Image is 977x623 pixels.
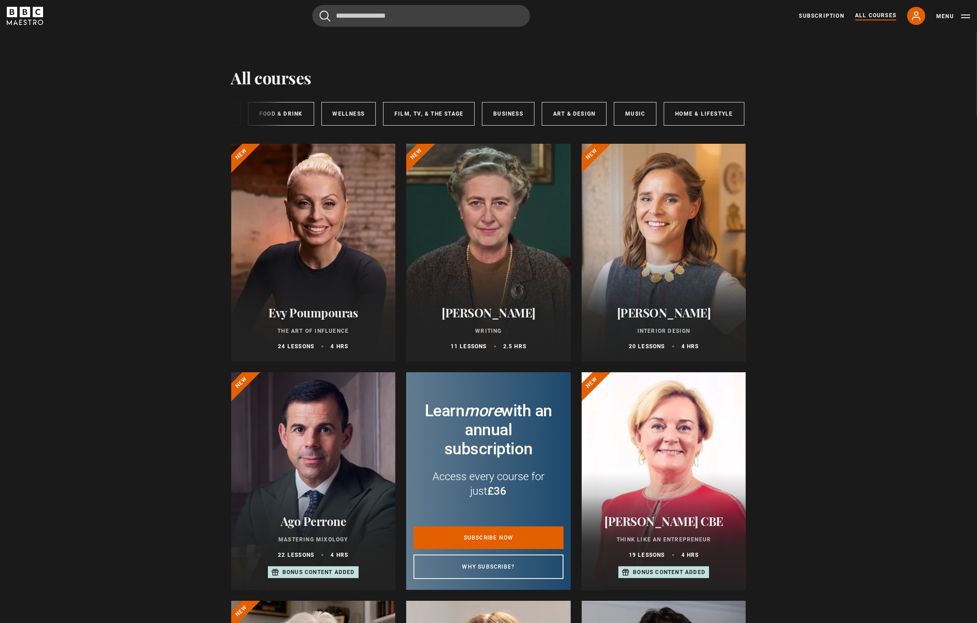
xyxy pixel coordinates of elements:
a: All Courses [855,11,896,20]
h2: Ago Perrone [242,514,385,528]
p: Access every course for just [421,469,556,498]
a: Art & Design [542,102,607,126]
a: Business [482,102,535,126]
p: 4 hrs [331,551,348,559]
h2: [PERSON_NAME] [593,306,735,320]
h2: [PERSON_NAME] [417,306,560,320]
a: [PERSON_NAME] Writing 11 lessons 2.5 hrs New [406,144,571,361]
h2: Evy Poumpouras [242,306,385,320]
a: Why subscribe? [413,555,564,579]
a: Film, TV, & The Stage [383,102,475,126]
p: The Art of Influence [242,327,385,335]
p: 20 lessons [629,342,665,350]
a: Ago Perrone Mastering Mixology 22 lessons 4 hrs Bonus content added New [231,372,396,590]
a: [PERSON_NAME] CBE Think Like an Entrepreneur 19 lessons 4 hrs Bonus content added New [582,372,746,590]
a: Wellness [321,102,376,126]
p: 4 hrs [681,551,699,559]
a: Evy Poumpouras The Art of Influence 24 lessons 4 hrs New [231,144,396,361]
p: Bonus content added [282,568,355,576]
a: Subscription [799,12,844,20]
button: Submit the search query [320,10,331,22]
p: 4 hrs [681,342,699,350]
p: Writing [417,327,560,335]
button: Toggle navigation [936,12,970,21]
p: 22 lessons [278,551,314,559]
input: Search [312,5,530,27]
p: 24 lessons [278,342,314,350]
p: 11 lessons [451,342,487,350]
a: Music [614,102,656,126]
p: Think Like an Entrepreneur [593,535,735,544]
p: 4 hrs [331,342,348,350]
a: Home & Lifestyle [664,102,744,126]
a: [PERSON_NAME] Interior Design 20 lessons 4 hrs New [582,144,746,361]
span: £36 [487,485,506,497]
h2: Learn with an annual subscription [421,401,556,458]
p: 2.5 hrs [503,342,526,350]
i: more [464,401,501,420]
p: Interior Design [593,327,735,335]
svg: BBC Maestro [7,7,43,25]
p: Bonus content added [633,568,705,576]
h2: [PERSON_NAME] CBE [593,514,735,528]
a: Subscribe now [413,526,564,549]
p: 19 lessons [629,551,665,559]
h1: All courses [231,68,312,87]
p: Mastering Mixology [242,535,385,544]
